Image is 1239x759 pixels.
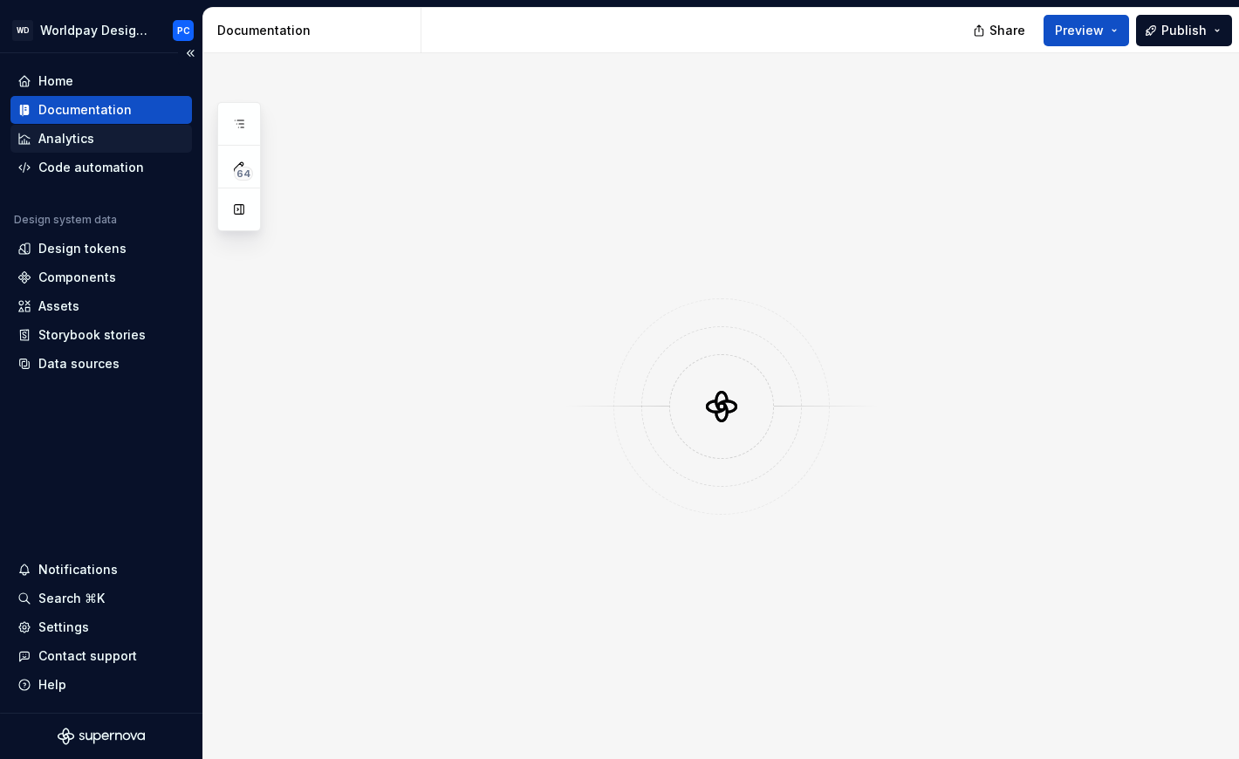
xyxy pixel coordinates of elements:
[1044,15,1129,46] button: Preview
[38,72,73,90] div: Home
[38,676,66,694] div: Help
[40,22,152,39] div: Worldpay Design System
[38,269,116,286] div: Components
[10,585,192,612] button: Search ⌘K
[3,11,199,49] button: WDWorldpay Design SystemPC
[217,22,414,39] div: Documentation
[1136,15,1232,46] button: Publish
[1161,22,1207,39] span: Publish
[38,159,144,176] div: Code automation
[10,613,192,641] a: Settings
[10,671,192,699] button: Help
[10,350,192,378] a: Data sources
[38,130,94,147] div: Analytics
[10,292,192,320] a: Assets
[38,647,137,665] div: Contact support
[38,240,127,257] div: Design tokens
[14,213,117,227] div: Design system data
[38,326,146,344] div: Storybook stories
[10,263,192,291] a: Components
[58,728,145,745] svg: Supernova Logo
[1055,22,1104,39] span: Preview
[177,24,190,38] div: PC
[178,41,202,65] button: Collapse sidebar
[10,67,192,95] a: Home
[12,20,33,41] div: WD
[10,642,192,670] button: Contact support
[10,556,192,584] button: Notifications
[10,235,192,263] a: Design tokens
[38,590,105,607] div: Search ⌘K
[10,321,192,349] a: Storybook stories
[10,96,192,124] a: Documentation
[10,125,192,153] a: Analytics
[989,22,1025,39] span: Share
[10,154,192,181] a: Code automation
[38,619,89,636] div: Settings
[38,297,79,315] div: Assets
[38,561,118,578] div: Notifications
[38,101,132,119] div: Documentation
[964,15,1037,46] button: Share
[38,355,120,373] div: Data sources
[234,167,253,181] span: 64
